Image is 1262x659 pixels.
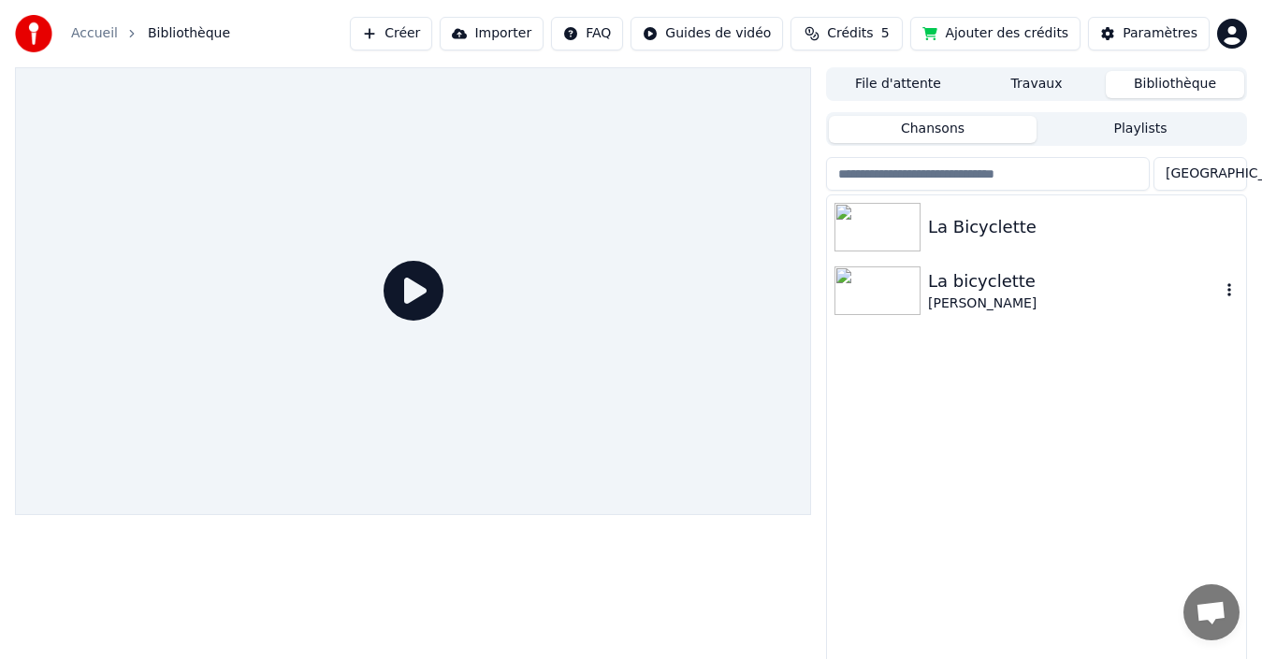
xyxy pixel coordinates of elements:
[827,24,873,43] span: Crédits
[910,17,1081,50] button: Ajouter des crédits
[791,17,903,50] button: Crédits5
[148,24,230,43] span: Bibliothèque
[71,24,118,43] a: Accueil
[928,214,1239,240] div: La Bicyclette
[1088,17,1210,50] button: Paramètres
[881,24,890,43] span: 5
[1123,24,1197,43] div: Paramètres
[1037,116,1244,143] button: Playlists
[967,71,1106,98] button: Travaux
[1183,584,1240,640] a: Ouvrir le chat
[829,116,1037,143] button: Chansons
[350,17,432,50] button: Créer
[15,15,52,52] img: youka
[71,24,230,43] nav: breadcrumb
[829,71,967,98] button: File d'attente
[551,17,623,50] button: FAQ
[440,17,544,50] button: Importer
[928,294,1220,313] div: [PERSON_NAME]
[631,17,783,50] button: Guides de vidéo
[1106,71,1244,98] button: Bibliothèque
[928,268,1220,294] div: La bicyclette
